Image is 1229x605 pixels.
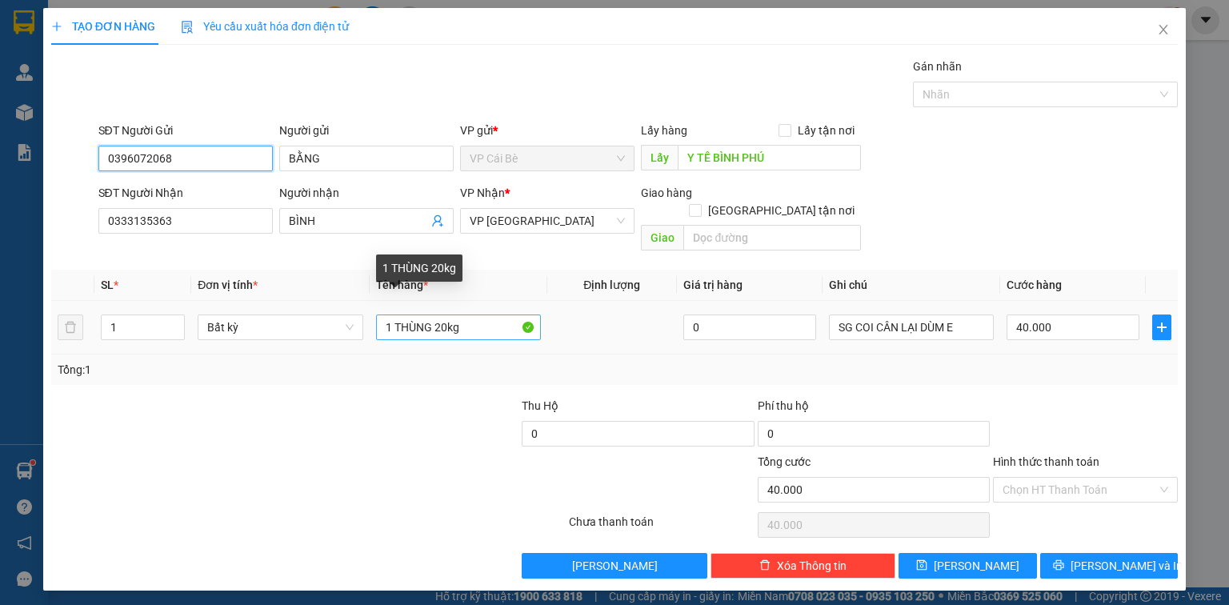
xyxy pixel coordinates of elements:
button: Close [1141,8,1186,53]
div: Phí thu hộ [758,397,990,421]
span: Lấy [641,145,678,170]
span: [PERSON_NAME] [934,557,1019,575]
span: Cước hàng [1007,278,1062,291]
span: TẠO ĐƠN HÀNG [51,20,155,33]
span: Xóa Thông tin [777,557,847,575]
span: SL [101,278,114,291]
label: Gán nhãn [913,60,962,73]
span: Lấy hàng [641,124,687,137]
span: Thu Hộ [522,399,558,412]
div: VP gửi [460,122,635,139]
span: user-add [431,214,444,227]
button: plus [1152,315,1171,340]
span: [PERSON_NAME] và In [1071,557,1183,575]
div: Người gửi [279,122,454,139]
span: [PERSON_NAME] [572,557,658,575]
div: Tổng: 1 [58,361,475,379]
span: VP Nhận [460,186,505,199]
div: 1 THÙNG 20kg [376,254,462,282]
th: Ghi chú [823,270,1000,301]
span: Giao hàng [641,186,692,199]
span: Yêu cầu xuất hóa đơn điện tử [181,20,350,33]
input: Dọc đường [678,145,861,170]
span: Lấy tận nơi [791,122,861,139]
div: Người nhận [279,184,454,202]
img: icon [181,21,194,34]
span: VP Sài Gòn [470,209,625,233]
button: printer[PERSON_NAME] và In [1040,553,1179,579]
div: Chưa thanh toán [567,513,755,541]
input: VD: Bàn, Ghế [376,315,541,340]
span: plus [1153,321,1171,334]
div: SĐT Người Gửi [98,122,273,139]
label: Hình thức thanh toán [993,455,1099,468]
button: delete [58,315,83,340]
span: printer [1053,559,1064,572]
input: 0 [683,315,816,340]
button: save[PERSON_NAME] [899,553,1037,579]
span: VP Cái Bè [470,146,625,170]
span: delete [759,559,771,572]
span: Định lượng [583,278,640,291]
span: close [1157,23,1170,36]
span: plus [51,21,62,32]
input: Ghi Chú [829,315,994,340]
span: Giao [641,225,683,250]
span: [GEOGRAPHIC_DATA] tận nơi [702,202,861,219]
span: Tổng cước [758,455,811,468]
button: deleteXóa Thông tin [711,553,895,579]
span: Đơn vị tính [198,278,258,291]
span: save [916,559,927,572]
div: SĐT Người Nhận [98,184,273,202]
button: [PERSON_NAME] [522,553,707,579]
span: Bất kỳ [207,315,353,339]
span: Giá trị hàng [683,278,743,291]
input: Dọc đường [683,225,861,250]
